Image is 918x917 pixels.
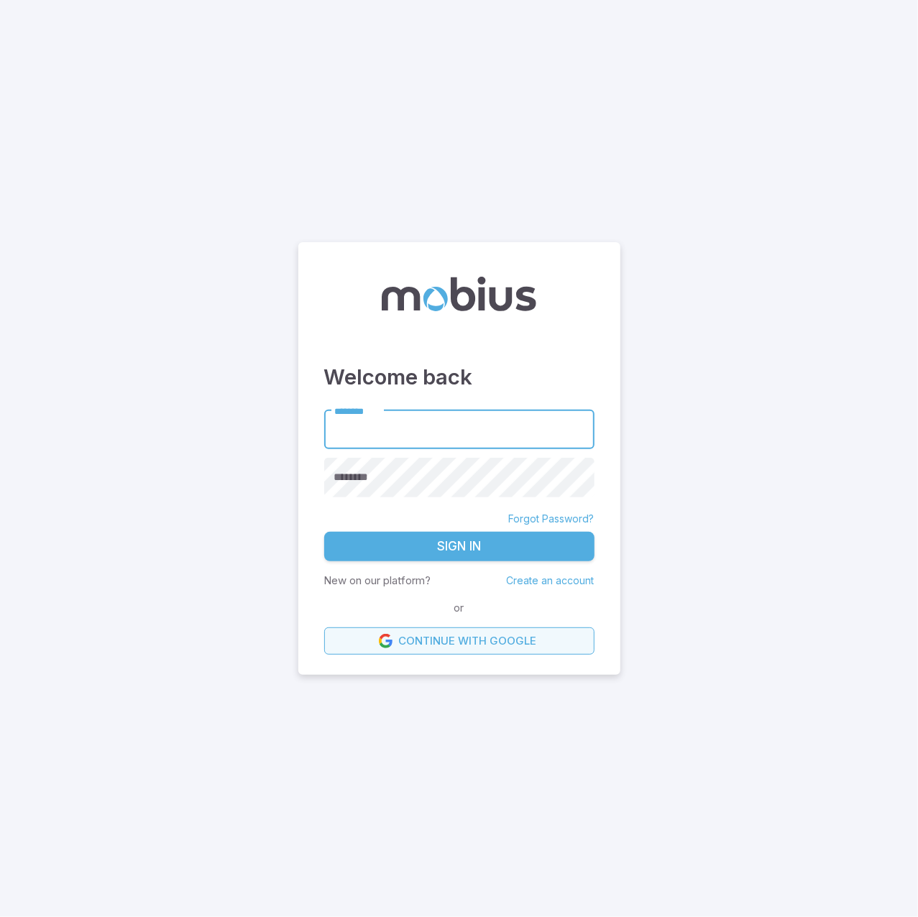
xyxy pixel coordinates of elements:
[324,532,595,562] button: Sign In
[451,600,468,616] span: or
[324,361,595,393] h3: Welcome back
[509,512,595,526] a: Forgot Password?
[507,574,595,586] a: Create an account
[324,573,431,589] p: New on our platform?
[324,627,595,655] a: Continue with Google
